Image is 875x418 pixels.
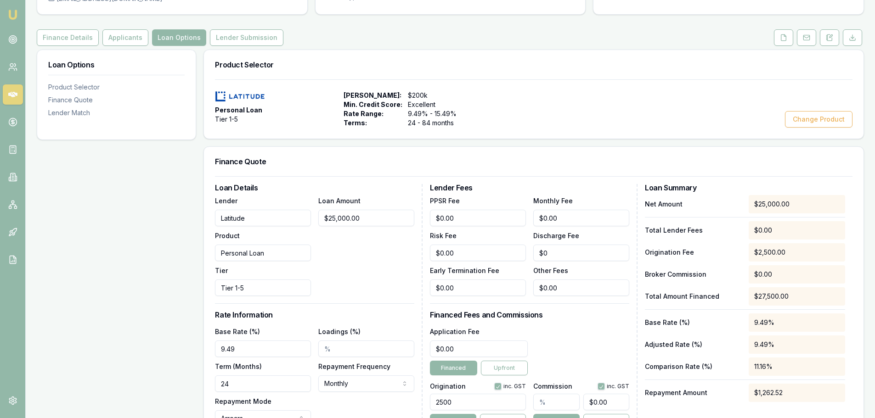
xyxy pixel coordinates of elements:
button: Applicants [102,29,148,46]
div: 11.16% [749,357,845,376]
label: Application Fee [430,328,480,335]
label: Origination [430,383,466,390]
h3: Lender Fees [430,184,629,191]
span: Personal Loan [215,106,262,115]
span: 9.49% - 15.49% [408,109,469,118]
h3: Financed Fees and Commissions [430,311,629,318]
h3: Loan Details [215,184,414,191]
p: Repayment Amount [645,388,741,397]
label: Early Termination Fee [430,267,499,274]
span: 24 - 84 months [408,118,469,128]
label: Repayment Frequency [318,362,390,370]
button: Finance Details [37,29,99,46]
div: $1,262.52 [749,384,845,402]
button: Financed [430,361,477,375]
input: $ [430,210,526,226]
label: Loadings (%) [318,328,361,335]
label: Monthly Fee [533,197,573,205]
span: Min. Credit Score: [344,100,402,109]
label: Product [215,232,240,240]
input: $ [318,210,414,226]
span: Tier 1-5 [215,115,238,124]
input: $ [430,279,526,296]
button: Change Product [785,111,852,128]
div: 9.49% [749,335,845,354]
div: Product Selector [48,83,185,92]
div: Finance Quote [48,95,185,105]
a: Finance Details [37,29,101,46]
div: $25,000.00 [749,195,845,213]
p: Adjusted Rate (%) [645,340,741,349]
img: emu-icon-u.png [7,9,18,20]
label: Lender [215,197,237,205]
p: Comparison Rate (%) [645,362,741,371]
label: Discharge Fee [533,232,579,240]
label: Term (Months) [215,362,262,370]
a: Applicants [101,29,150,46]
label: Base Rate (%) [215,328,260,335]
p: Net Amount [645,200,741,209]
label: Repayment Mode [215,397,271,405]
span: Terms: [344,118,402,128]
div: $0.00 [749,265,845,284]
label: Tier [215,267,228,274]
label: PPSR Fee [430,197,460,205]
h3: Product Selector [215,61,852,68]
input: $ [430,340,528,357]
h3: Rate Information [215,311,414,318]
span: $200k [408,91,469,100]
h3: Loan Options [48,61,185,68]
img: Latitude [215,91,265,102]
a: Loan Options [150,29,208,46]
button: Loan Options [152,29,206,46]
p: Total Lender Fees [645,226,741,235]
label: Loan Amount [318,197,361,205]
div: Lender Match [48,108,185,117]
p: Total Amount Financed [645,292,741,301]
div: inc. GST [494,383,526,390]
p: Base Rate (%) [645,318,741,327]
input: % [215,340,311,357]
div: $0.00 [749,221,845,240]
label: Risk Fee [430,232,457,240]
span: [PERSON_NAME]: [344,91,402,100]
h3: Loan Summary [645,184,845,191]
input: $ [533,279,629,296]
div: 9.49% [749,313,845,332]
div: inc. GST [598,383,629,390]
button: Lender Submission [210,29,283,46]
input: % [318,340,414,357]
h3: Finance Quote [215,158,852,165]
button: Upfront [481,361,528,375]
div: $27,500.00 [749,287,845,306]
div: $2,500.00 [749,243,845,262]
span: Rate Range: [344,109,402,118]
input: $ [430,245,526,261]
p: Origination Fee [645,248,741,257]
a: Lender Submission [208,29,285,46]
label: Other Fees [533,267,568,274]
input: % [533,394,579,410]
input: $ [533,210,629,226]
input: $ [533,245,629,261]
label: Commission [533,383,572,390]
p: Broker Commission [645,270,741,279]
span: Excellent [408,100,469,109]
